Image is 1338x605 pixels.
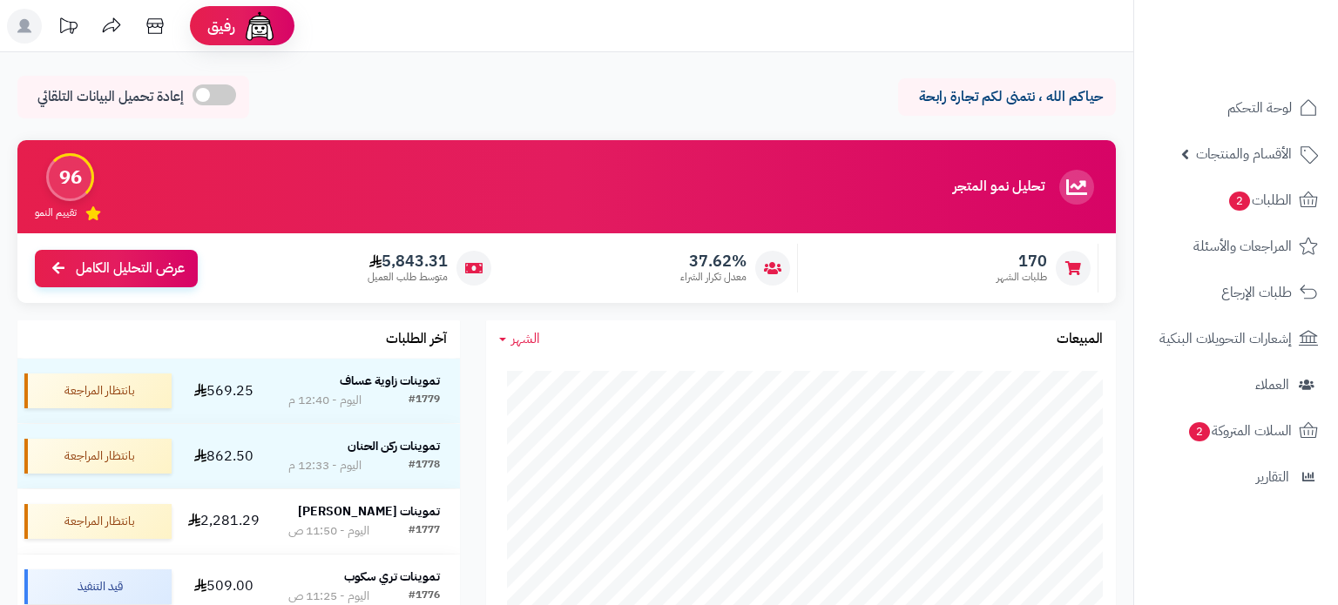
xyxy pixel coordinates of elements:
[76,259,185,279] span: عرض التحليل الكامل
[37,87,184,107] span: إعادة تحميل البيانات التلقائي
[288,522,369,540] div: اليوم - 11:50 ص
[1145,410,1328,452] a: السلات المتروكة2
[997,252,1047,271] span: 170
[24,439,172,474] div: بانتظار المراجعة
[409,588,440,605] div: #1776
[1145,456,1328,498] a: التقارير
[1227,96,1292,120] span: لوحة التحكم
[1229,192,1250,211] span: 2
[288,457,362,474] div: اليوم - 12:33 م
[911,87,1103,107] p: حياكم الله ، نتمنى لكم تجارة رابحة
[1227,188,1292,212] span: الطلبات
[1221,280,1292,305] span: طلبات الإرجاع
[340,372,440,390] strong: تموينات زاوية عساف
[1255,373,1289,397] span: العملاء
[24,504,172,539] div: بانتظار المراجعة
[288,392,362,409] div: اليوم - 12:40 م
[997,270,1047,285] span: طلبات الشهر
[179,424,268,488] td: 862.50
[298,502,440,521] strong: تموينات [PERSON_NAME]
[35,205,77,220] span: تقييم النمو
[348,437,440,455] strong: تموينات ركن الحنان
[1057,332,1103,347] h3: المبيعات
[1145,318,1328,360] a: إشعارات التحويلات البنكية
[288,588,369,605] div: اليوم - 11:25 ص
[1256,465,1289,489] span: التقارير
[1193,234,1292,259] span: المراجعات والأسئلة
[179,489,268,554] td: 2,281.29
[46,9,90,48] a: تحديثات المنصة
[1159,326,1292,351] span: إشعارات التحويلات البنكية
[368,270,448,285] span: متوسط طلب العميل
[409,392,440,409] div: #1779
[1196,142,1292,166] span: الأقسام والمنتجات
[409,457,440,474] div: #1778
[1220,47,1321,84] img: logo-2.png
[511,328,540,349] span: الشهر
[344,568,440,586] strong: تموينات تري سكوب
[1145,272,1328,313] a: طلبات الإرجاع
[242,9,277,44] img: ai-face.png
[368,252,448,271] span: 5,843.31
[1145,179,1328,221] a: الطلبات2
[409,522,440,540] div: #1777
[24,373,172,408] div: بانتظار المراجعة
[499,329,540,349] a: الشهر
[680,252,747,271] span: 37.62%
[1145,364,1328,406] a: العملاء
[1189,422,1210,441] span: 2
[179,359,268,423] td: 569.25
[207,16,235,37] span: رفيق
[1145,225,1328,267] a: المراجعات والأسئلة
[35,250,198,287] a: عرض التحليل الكامل
[680,270,747,285] span: معدل تكرار الشراء
[953,179,1044,195] h3: تحليل نمو المتجر
[386,332,447,347] h3: آخر الطلبات
[24,569,172,604] div: قيد التنفيذ
[1145,87,1328,129] a: لوحة التحكم
[1187,419,1292,443] span: السلات المتروكة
